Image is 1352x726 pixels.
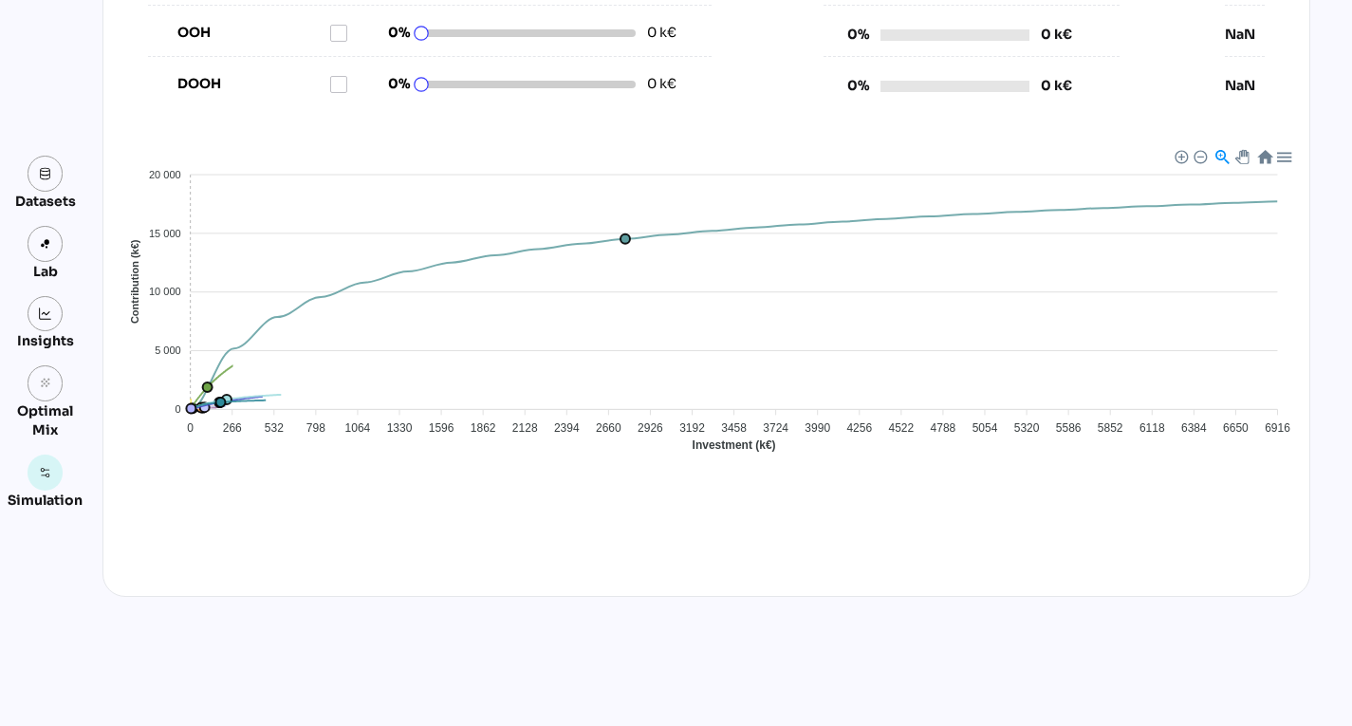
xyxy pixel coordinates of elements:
div: Lab [25,262,66,281]
div: NaN [1225,76,1265,95]
text: Contribution (k€) [130,239,141,324]
label: DOOH [177,74,329,94]
tspan: 5852 [1098,421,1123,435]
tspan: 15 000 [149,228,181,239]
tspan: 3192 [679,421,705,435]
div: 0 k€ [1041,25,1072,45]
span: 0% [824,76,869,96]
text: Investment (k€) [693,438,776,452]
div: Insights [17,331,74,350]
tspan: 2926 [638,421,663,435]
div: 0 k€ [647,23,708,43]
tspan: 4256 [846,421,872,435]
tspan: 6916 [1265,421,1290,435]
tspan: 1064 [345,421,371,435]
div: Zoom In [1174,149,1187,162]
tspan: 2660 [596,421,621,435]
div: Simulation [8,491,83,510]
div: 0 k€ [1041,76,1072,96]
tspan: 532 [265,421,284,435]
tspan: 4788 [931,421,956,435]
label: OOH [177,23,329,43]
img: graph.svg [39,307,52,321]
tspan: 266 [223,421,242,435]
span: 0% [824,25,869,45]
img: lab.svg [39,237,52,251]
span: 0% [364,74,410,94]
tspan: 1596 [429,421,454,435]
tspan: 1330 [387,421,413,435]
div: Zoom Out [1193,149,1206,162]
div: Menu [1275,148,1291,164]
tspan: 5320 [1014,421,1040,435]
img: data.svg [39,167,52,180]
tspan: 2394 [554,421,580,435]
i: grain [39,377,52,390]
tspan: 798 [306,421,325,435]
tspan: 6384 [1181,421,1207,435]
span: 0% [364,23,410,43]
div: Datasets [15,192,76,211]
tspan: 6650 [1223,421,1249,435]
tspan: 5586 [1056,421,1082,435]
tspan: 0 [176,403,181,415]
tspan: 2128 [512,421,538,435]
tspan: 1862 [471,421,496,435]
div: Optimal Mix [8,401,83,439]
div: 0 k€ [647,74,708,94]
img: settings.svg [39,466,52,479]
tspan: 3724 [763,421,788,435]
tspan: 5 000 [155,344,181,356]
tspan: 3458 [721,421,747,435]
tspan: 10 000 [149,286,181,297]
tspan: 4522 [889,421,915,435]
div: Reset Zoom [1256,148,1272,164]
tspan: 5054 [972,421,998,435]
tspan: 3990 [805,421,830,435]
tspan: 6118 [1139,421,1165,435]
tspan: 20 000 [149,169,181,180]
div: NaN [1225,25,1265,44]
div: Selection Zoom [1213,148,1230,164]
div: Panning [1235,150,1247,161]
tspan: 0 [187,421,194,435]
